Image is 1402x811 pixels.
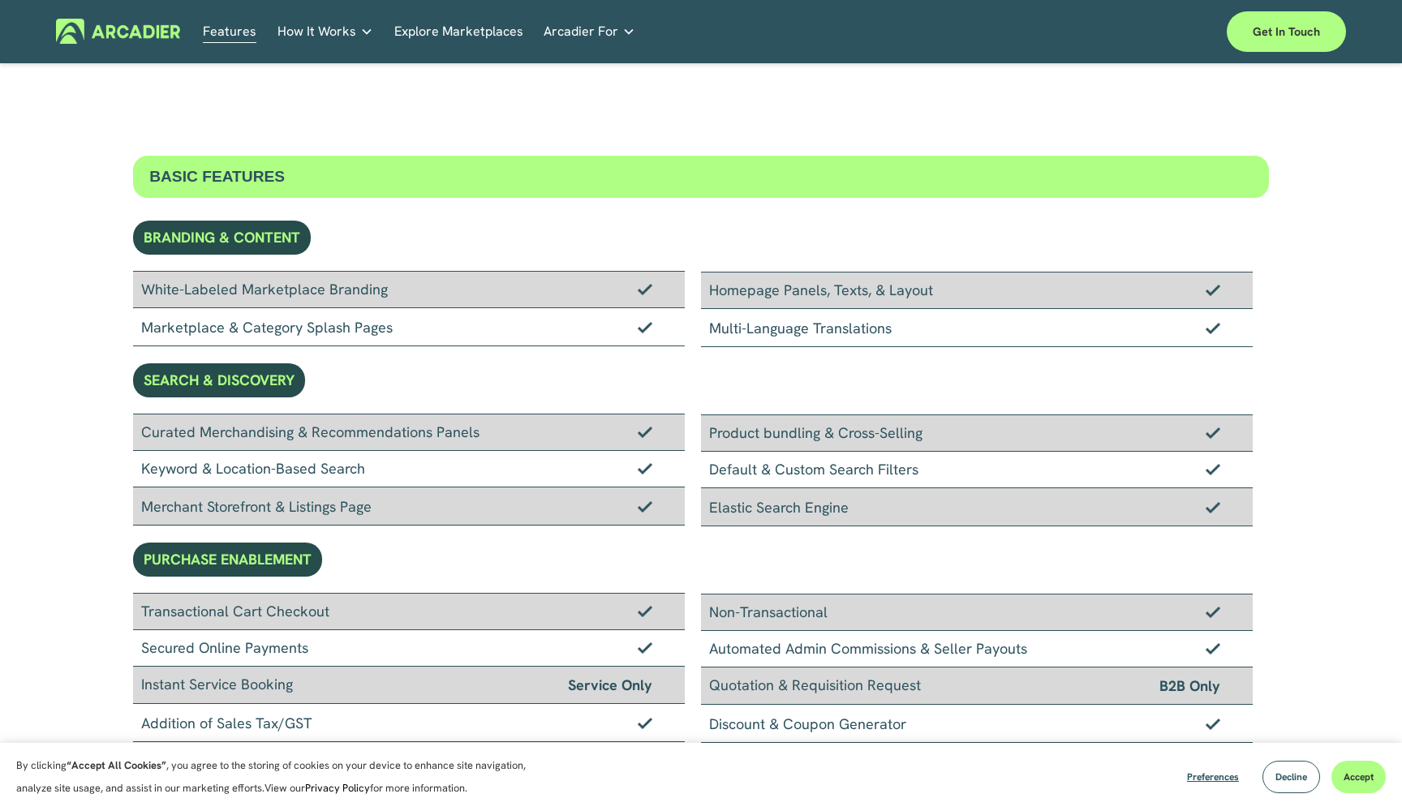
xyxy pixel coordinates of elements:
[133,667,685,704] div: Instant Service Booking
[133,414,685,451] div: Curated Merchandising & Recommendations Panels
[305,781,370,795] a: Privacy Policy
[1206,463,1220,474] img: Checkmark
[544,19,635,44] a: folder dropdown
[568,673,652,697] span: Service Only
[1331,761,1386,793] button: Accept
[1275,770,1307,783] span: Decline
[638,642,652,653] img: Checkmark
[67,758,166,772] strong: “Accept All Cookies”
[133,593,685,630] div: Transactional Cart Checkout
[1206,606,1220,617] img: Checkmark
[133,487,685,526] div: Merchant Storefront & Listings Page
[133,271,685,308] div: White-Labeled Marketplace Branding
[133,704,685,742] div: Addition of Sales Tax/GST
[638,605,652,616] img: Checkmark
[56,19,180,44] img: Arcadier
[133,543,322,577] div: PURCHASE ENABLEMENT
[133,451,685,487] div: Keyword & Location-Based Search
[133,363,305,397] div: SEARCH & DISCOVERY
[1206,322,1220,333] img: Checkmark
[701,667,1253,705] div: Quotation & Requisition Request
[544,20,618,43] span: Arcadier For
[1262,761,1320,793] button: Decline
[638,717,652,728] img: Checkmark
[277,20,356,43] span: How It Works
[133,308,685,346] div: Marketplace & Category Splash Pages
[1344,770,1374,783] span: Accept
[701,488,1253,526] div: Elastic Search Engine
[701,594,1253,631] div: Non-Transactional
[1187,770,1239,783] span: Preferences
[638,500,652,512] img: Checkmark
[701,705,1253,743] div: Discount & Coupon Generator
[277,19,373,44] a: folder dropdown
[701,452,1253,488] div: Default & Custom Search Filters
[1175,761,1251,793] button: Preferences
[638,283,652,294] img: Checkmark
[638,321,652,333] img: Checkmark
[638,426,652,437] img: Checkmark
[1206,501,1220,513] img: Checkmark
[394,19,523,44] a: Explore Marketplaces
[1206,718,1220,729] img: Checkmark
[701,414,1253,452] div: Product bundling & Cross-Selling
[701,309,1253,347] div: Multi-Language Translations
[1206,284,1220,295] img: Checkmark
[638,462,652,474] img: Checkmark
[701,272,1253,309] div: Homepage Panels, Texts, & Layout
[1159,674,1220,697] span: B2B Only
[1206,642,1220,654] img: Checkmark
[133,630,685,667] div: Secured Online Payments
[16,754,544,800] p: By clicking , you agree to the storing of cookies on your device to enhance site navigation, anal...
[1206,427,1220,438] img: Checkmark
[701,631,1253,667] div: Automated Admin Commissions & Seller Payouts
[1227,11,1346,52] a: Get in touch
[203,19,256,44] a: Features
[133,221,311,255] div: BRANDING & CONTENT
[133,156,1269,198] div: BASIC FEATURES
